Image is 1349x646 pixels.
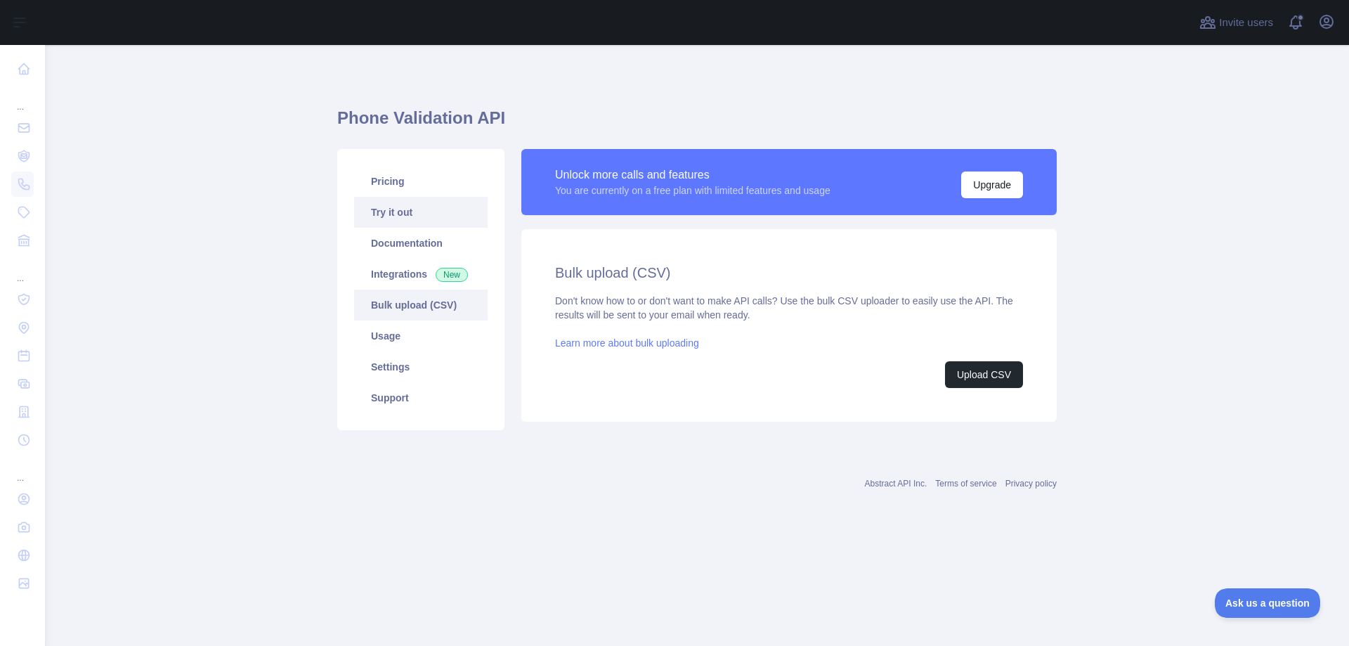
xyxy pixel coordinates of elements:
h1: Phone Validation API [337,107,1057,141]
a: Terms of service [935,479,996,489]
div: ... [11,256,34,284]
a: Pricing [354,166,488,197]
a: Bulk upload (CSV) [354,290,488,321]
div: ... [11,84,34,112]
a: Usage [354,321,488,351]
a: Privacy policy [1005,479,1057,489]
div: You are currently on a free plan with limited features and usage [555,183,830,198]
span: New [436,268,468,282]
h2: Bulk upload (CSV) [555,263,1023,283]
a: Documentation [354,228,488,259]
div: Unlock more calls and features [555,167,830,183]
a: Settings [354,351,488,382]
a: Abstract API Inc. [865,479,927,489]
a: Support [354,382,488,413]
button: Upgrade [961,172,1023,198]
div: Don't know how to or don't want to make API calls? Use the bulk CSV uploader to easily use the AP... [555,294,1023,388]
button: Upload CSV [945,361,1023,388]
span: Invite users [1219,15,1273,31]
div: ... [11,456,34,484]
a: Integrations New [354,259,488,290]
a: Learn more about bulk uploading [555,337,699,349]
a: Try it out [354,197,488,228]
button: Invite users [1197,11,1276,34]
iframe: Toggle Customer Support [1215,588,1321,618]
